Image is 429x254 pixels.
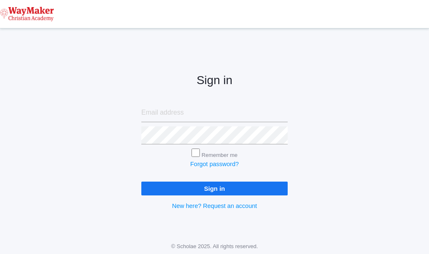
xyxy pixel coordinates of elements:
[172,203,257,209] a: New here? Request an account
[141,104,288,122] input: Email address
[190,161,239,167] a: Forgot password?
[202,152,237,158] label: Remember me
[141,74,288,87] h2: Sign in
[141,182,288,195] input: Sign in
